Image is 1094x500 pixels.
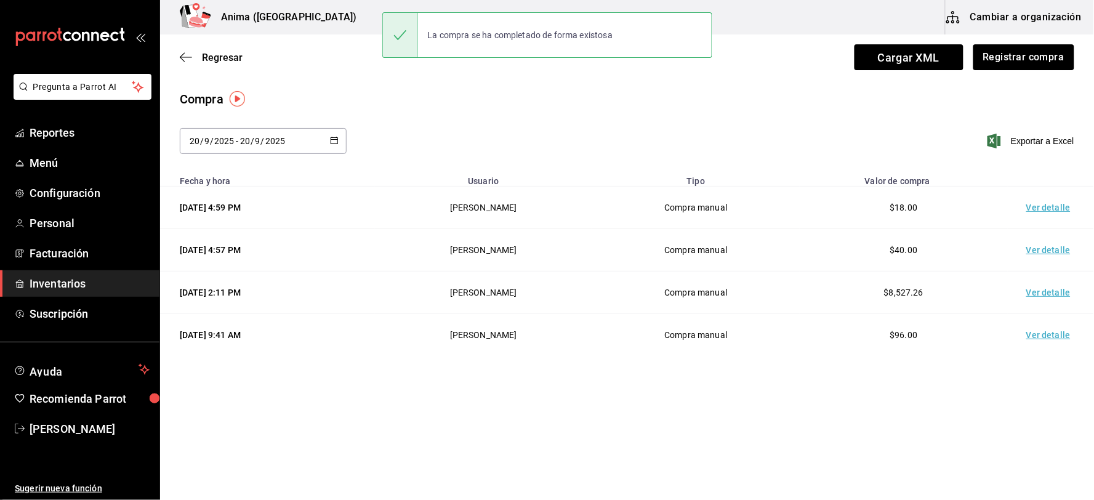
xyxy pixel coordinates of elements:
[592,187,800,229] td: Compra manual
[189,136,200,146] input: Day
[855,44,963,70] span: Cargar XML
[30,362,134,377] span: Ayuda
[204,136,210,146] input: Month
[265,136,286,146] input: Year
[592,314,800,357] td: Compra manual
[135,32,145,42] button: open_drawer_menu
[160,169,375,187] th: Fecha y hora
[33,81,132,94] span: Pregunta a Parrot AI
[890,203,918,212] span: $18.00
[30,215,150,232] span: Personal
[592,272,800,314] td: Compra manual
[180,286,360,299] div: [DATE] 2:11 PM
[180,329,360,341] div: [DATE] 9:41 AM
[236,136,238,146] span: -
[251,136,254,146] span: /
[30,305,150,322] span: Suscripción
[30,124,150,141] span: Reportes
[30,155,150,171] span: Menú
[1008,229,1094,272] td: Ver detalle
[214,136,235,146] input: Year
[230,91,245,107] img: Tooltip marker
[255,136,261,146] input: Month
[973,44,1074,70] button: Registrar compra
[239,136,251,146] input: Day
[375,169,592,187] th: Usuario
[30,185,150,201] span: Configuración
[375,272,592,314] td: [PERSON_NAME]
[30,421,150,437] span: [PERSON_NAME]
[418,22,623,49] div: La compra se ha completado de forma existosa
[261,136,265,146] span: /
[1008,272,1094,314] td: Ver detalle
[1008,187,1094,229] td: Ver detalle
[592,169,800,187] th: Tipo
[211,10,356,25] h3: Anima ([GEOGRAPHIC_DATA])
[890,330,918,340] span: $96.00
[210,136,214,146] span: /
[375,229,592,272] td: [PERSON_NAME]
[200,136,204,146] span: /
[1008,314,1094,357] td: Ver detalle
[884,288,923,297] span: $8,527.26
[15,482,150,495] span: Sugerir nueva función
[14,74,151,100] button: Pregunta a Parrot AI
[202,52,243,63] span: Regresar
[180,201,360,214] div: [DATE] 4:59 PM
[30,390,150,407] span: Recomienda Parrot
[800,169,1008,187] th: Valor de compra
[592,229,800,272] td: Compra manual
[180,90,223,108] div: Compra
[30,245,150,262] span: Facturación
[375,187,592,229] td: [PERSON_NAME]
[180,244,360,256] div: [DATE] 4:57 PM
[990,134,1074,148] button: Exportar a Excel
[375,314,592,357] td: [PERSON_NAME]
[180,52,243,63] button: Regresar
[30,275,150,292] span: Inventarios
[9,89,151,102] a: Pregunta a Parrot AI
[890,245,918,255] span: $40.00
